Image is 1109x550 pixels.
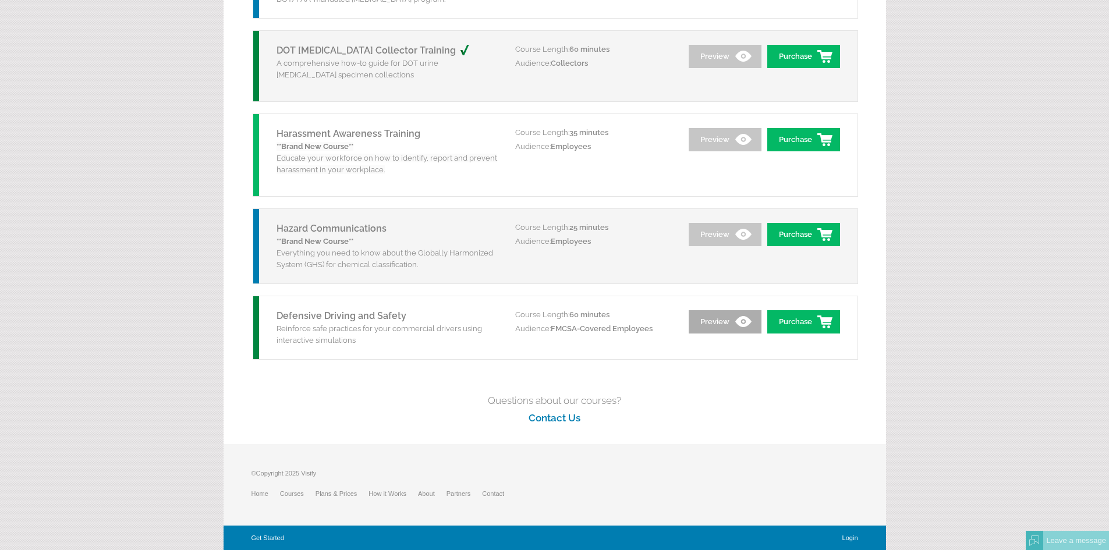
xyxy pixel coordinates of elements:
[251,534,284,541] a: Get Started
[277,310,406,321] a: Defensive Driving and Safety
[515,140,672,154] p: Audience:
[515,322,672,336] p: Audience:
[224,392,886,409] h4: Questions about our courses?
[277,142,497,174] span: Educate your workforce on how to identify, report and prevent harassment in your workplace.
[551,59,588,68] span: Collectors
[842,534,858,541] a: Login
[767,45,840,68] a: Purchase
[569,223,608,232] span: 25 minutes
[767,128,840,151] a: Purchase
[689,310,761,333] a: Preview
[569,310,610,319] span: 60 minutes
[316,490,369,497] a: Plans & Prices
[277,236,498,271] p: Everything you need to know about the Globally Harmonized System (GHS) for chemical classification.
[277,128,420,139] a: Harassment Awareness Training
[515,221,672,235] p: Course Length:
[569,128,608,137] span: 35 minutes
[689,223,761,246] a: Preview
[689,128,761,151] a: Preview
[256,470,317,477] span: Copyright 2025 Visify
[1029,535,1040,546] img: Offline
[369,490,418,497] a: How it Works
[515,56,672,70] p: Audience:
[767,310,840,333] a: Purchase
[251,490,280,497] a: Home
[551,237,591,246] span: Employees
[482,490,516,497] a: Contact
[515,126,672,140] p: Course Length:
[277,58,498,81] p: A comprehensive how-to guide for DOT urine [MEDICAL_DATA] specimen collections
[515,235,672,249] p: Audience:
[277,323,498,346] p: Reinforce safe practices for your commercial drivers using interactive simulations
[515,308,672,322] p: Course Length:
[551,324,653,333] span: FMCSA-Covered Employees
[551,142,591,151] span: Employees
[569,45,610,54] span: 60 minutes
[418,490,447,497] a: About
[767,223,840,246] a: Purchase
[277,223,387,234] a: Hazard Communications
[529,412,580,424] a: Contact Us
[1043,531,1109,550] div: Leave a message
[689,45,761,68] a: Preview
[277,45,482,56] a: DOT [MEDICAL_DATA] Collector Training
[277,142,353,151] strong: **Brand New Course**
[447,490,483,497] a: Partners
[515,42,672,56] p: Course Length:
[280,490,316,497] a: Courses
[251,467,516,485] p: ©
[277,237,353,246] strong: **Brand New Course**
